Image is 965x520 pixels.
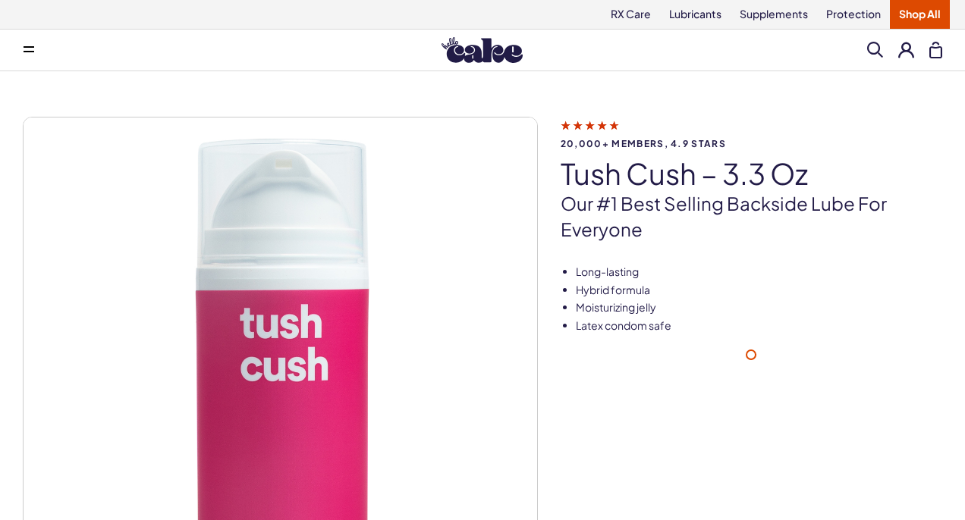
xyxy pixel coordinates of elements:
li: Latex condom safe [576,318,942,334]
li: Long-lasting [576,265,942,280]
li: Hybrid formula [576,283,942,298]
span: 20,000+ members, 4.9 stars [561,139,942,149]
img: Hello Cake [442,37,523,63]
li: Moisturizing jelly [576,300,942,315]
p: Our #1 best selling backside lube for everyone [561,191,942,242]
h1: Tush Cush – 3.3 oz [561,158,942,190]
a: 20,000+ members, 4.9 stars [561,118,942,149]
